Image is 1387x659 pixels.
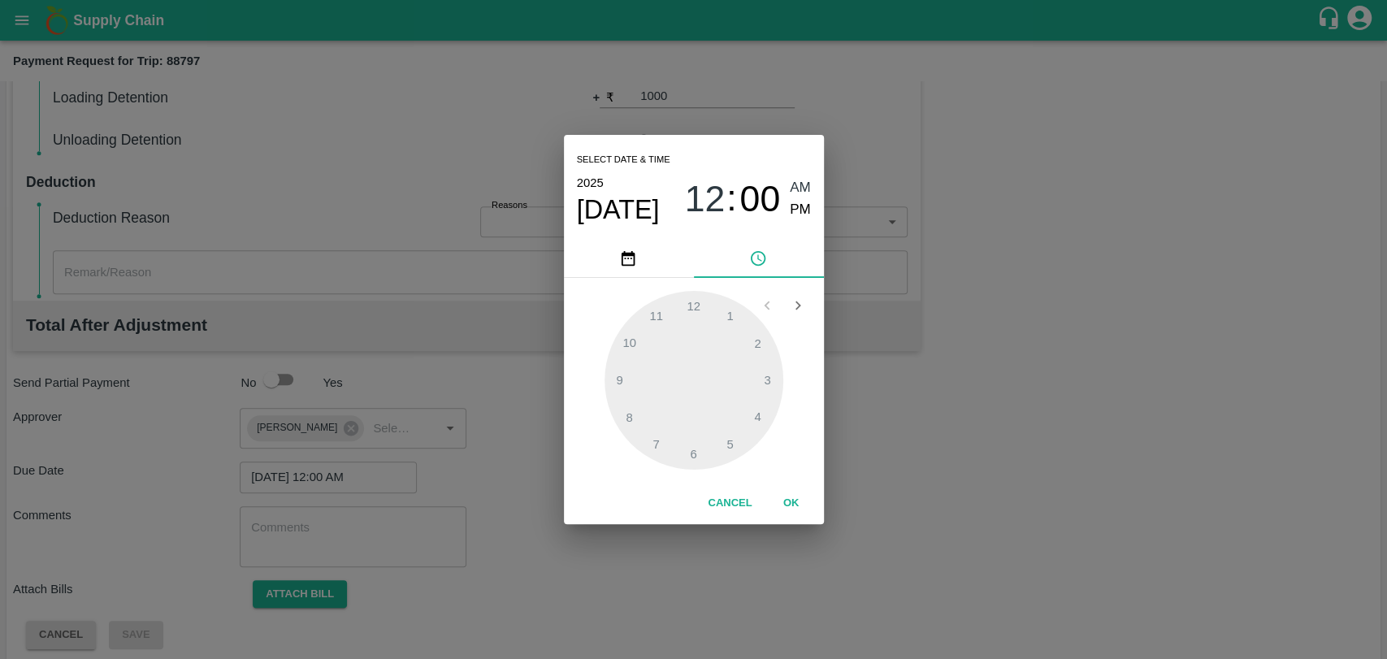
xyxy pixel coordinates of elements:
span: : [726,177,736,220]
button: 12 [684,177,725,220]
button: pick time [694,239,824,278]
button: [DATE] [577,193,660,226]
span: Select date & time [577,148,670,172]
button: OK [765,489,817,518]
button: PM [790,199,811,221]
span: 00 [739,178,780,220]
button: AM [790,177,811,199]
button: pick date [564,239,694,278]
button: Cancel [701,489,758,518]
button: Open next view [782,290,813,321]
span: 12 [684,178,725,220]
button: 2025 [577,172,604,193]
button: 00 [739,177,780,220]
